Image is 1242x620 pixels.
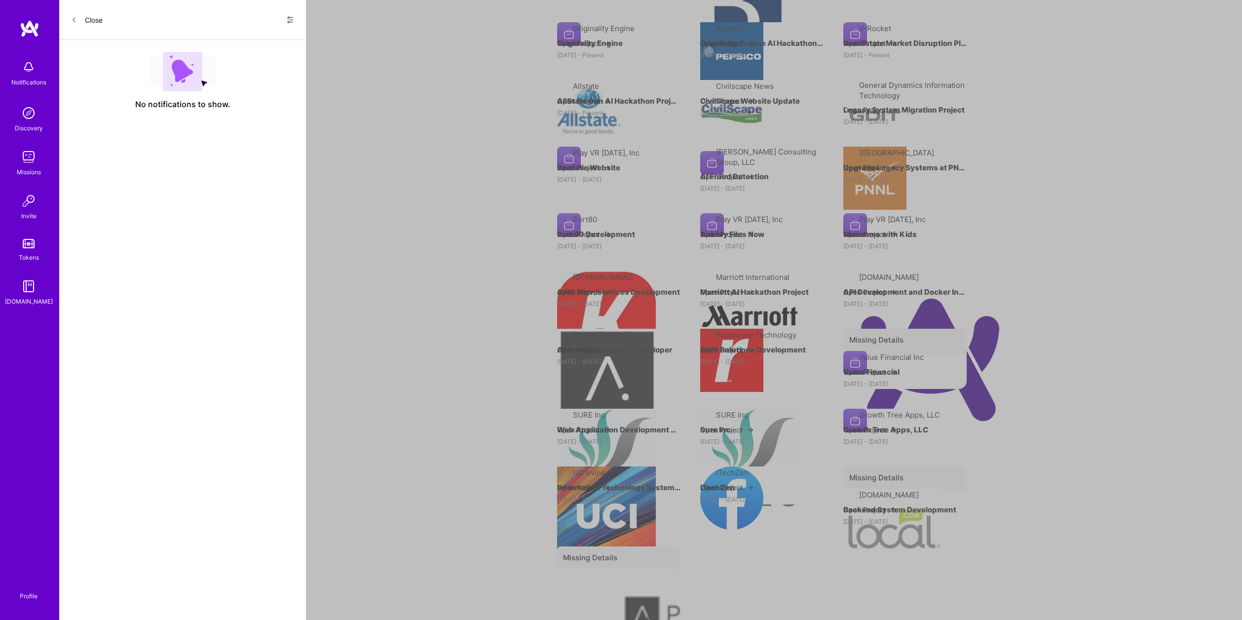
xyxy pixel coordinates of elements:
[5,296,53,307] div: [DOMAIN_NAME]
[19,252,39,263] div: Tokens
[19,276,38,296] img: guide book
[11,77,46,87] div: Notifications
[19,147,38,167] img: teamwork
[17,167,41,177] div: Missions
[23,239,35,248] img: tokens
[20,591,38,600] div: Profile
[19,191,38,211] img: Invite
[19,103,38,123] img: discovery
[135,99,230,110] span: No notifications to show.
[19,57,38,77] img: bell
[71,12,103,28] button: Close
[21,211,37,221] div: Invite
[16,581,41,600] a: Profile
[15,123,43,133] div: Discovery
[20,20,39,38] img: logo
[150,52,215,91] img: empty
